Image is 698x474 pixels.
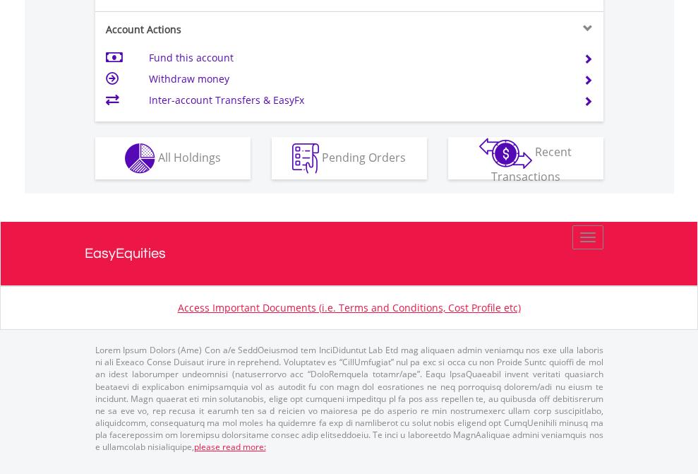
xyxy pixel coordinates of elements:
[479,138,532,169] img: transactions-zar-wht.png
[149,90,566,111] td: Inter-account Transfers & EasyFx
[85,222,614,285] a: EasyEquities
[194,441,266,453] a: please read more:
[322,149,406,165] span: Pending Orders
[95,137,251,179] button: All Holdings
[95,23,349,37] div: Account Actions
[448,137,603,179] button: Recent Transactions
[149,47,566,69] td: Fund this account
[178,301,521,314] a: Access Important Documents (i.e. Terms and Conditions, Cost Profile etc)
[292,143,319,174] img: pending_instructions-wht.png
[125,143,155,174] img: holdings-wht.png
[158,149,221,165] span: All Holdings
[272,137,427,179] button: Pending Orders
[95,344,603,453] p: Lorem Ipsum Dolors (Ame) Con a/e SeddOeiusmod tem InciDiduntut Lab Etd mag aliquaen admin veniamq...
[149,69,566,90] td: Withdraw money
